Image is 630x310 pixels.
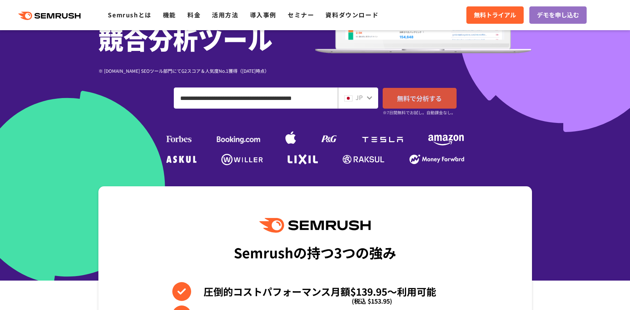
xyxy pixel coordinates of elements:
img: Semrush [259,218,370,233]
a: 活用方法 [212,10,238,19]
small: ※7日間無料でお試し。自動課金なし。 [383,109,455,116]
a: Semrushとは [108,10,151,19]
span: デモを申し込む [537,10,579,20]
span: JP [356,93,363,102]
a: 無料で分析する [383,88,457,109]
span: 無料トライアル [474,10,516,20]
input: ドメイン、キーワードまたはURLを入力してください [174,88,337,108]
a: 料金 [187,10,201,19]
div: ※ [DOMAIN_NAME] SEOツール部門にてG2スコア＆人気度No.1獲得（[DATE]時点） [98,67,315,74]
a: 無料トライアル [466,6,524,24]
a: 導入事例 [250,10,276,19]
li: 圧倒的コストパフォーマンス月額$139.95〜利用可能 [172,282,458,301]
span: 無料で分析する [397,94,442,103]
div: Semrushの持つ3つの強み [234,238,396,266]
a: デモを申し込む [529,6,587,24]
a: 機能 [163,10,176,19]
a: セミナー [288,10,314,19]
a: 資料ダウンロード [325,10,379,19]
